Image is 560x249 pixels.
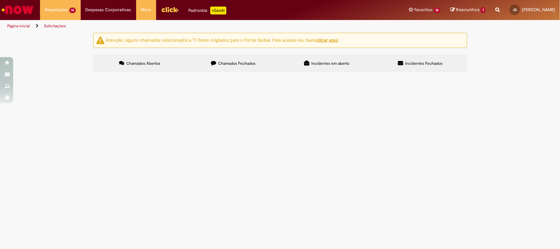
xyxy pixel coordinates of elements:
p: +GenAi [210,7,226,14]
span: Incidentes em aberto [311,61,349,66]
span: Rascunhos [456,7,480,13]
img: ServiceNow [1,3,34,16]
ng-bind-html: Atenção: alguns chamados relacionados a T.I foram migrados para o Portal Global. Para acessá-los,... [106,37,339,43]
span: 10 [434,8,441,13]
span: Chamados Abertos [126,61,160,66]
a: clicar aqui. [317,37,339,43]
a: Rascunhos [450,7,486,13]
span: Requisições [45,7,68,13]
span: 14 [69,8,76,13]
a: Página inicial [7,23,30,29]
img: click_logo_yellow_360x200.png [161,5,179,14]
span: 1 [481,7,486,13]
span: More [141,7,151,13]
span: [PERSON_NAME] [522,7,555,12]
div: Padroniza [189,7,226,14]
span: Chamados Fechados [218,61,256,66]
span: Despesas Corporativas [86,7,131,13]
span: JG [513,8,517,12]
span: Incidentes Fechados [405,61,443,66]
ul: Trilhas de página [5,20,368,32]
span: Favoritos [415,7,433,13]
a: Solicitações [44,23,66,29]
